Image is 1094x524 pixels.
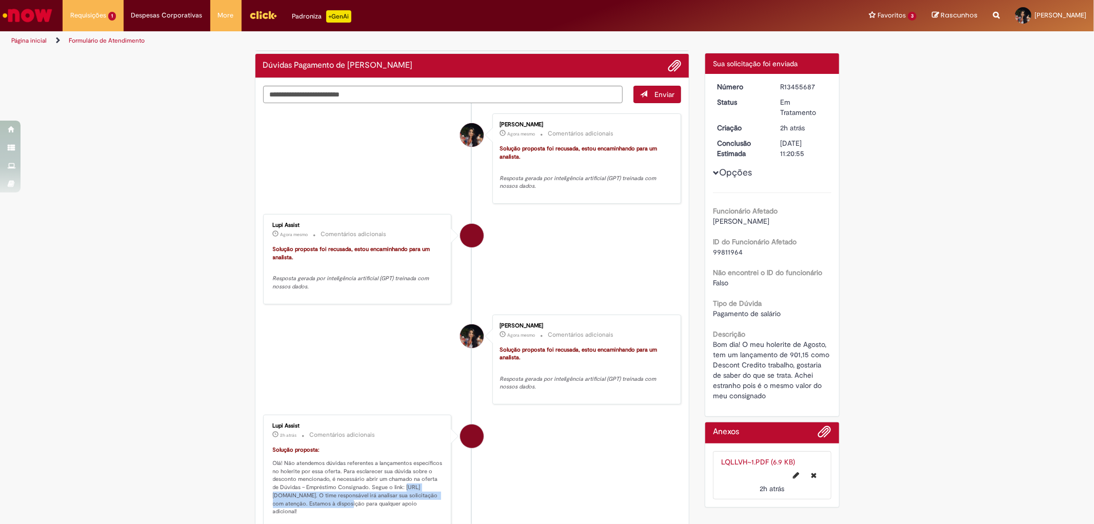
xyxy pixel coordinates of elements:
[721,457,795,467] a: LQLLVH~1.PDF (6.9 KB)
[281,231,308,238] time: 28/08/2025 10:20:55
[273,222,444,228] div: Lupi Assist
[713,268,822,277] b: Não encontrei o ID do funcionário
[713,329,745,339] b: Descrição
[1035,11,1086,20] span: [PERSON_NAME]
[760,484,784,493] span: 2h atrás
[507,332,535,338] time: 28/08/2025 10:20:55
[131,10,203,21] span: Despesas Corporativas
[713,206,778,216] b: Funcionário Afetado
[460,123,484,147] div: Sarah Santiago Faria
[263,61,413,70] h2: Dúvidas Pagamento de Salário Histórico de tíquete
[633,86,681,103] button: Enviar
[780,123,828,133] div: 28/08/2025 08:18:43
[1,5,54,26] img: ServiceNow
[500,323,670,329] div: [PERSON_NAME]
[70,10,106,21] span: Requisições
[780,123,805,132] span: 2h atrás
[507,332,535,338] span: Agora mesmo
[787,467,806,483] button: Editar nome de arquivo LQLLVH~1.PDF
[878,10,906,21] span: Favoritos
[713,299,762,308] b: Tipo de Dúvida
[11,36,47,45] a: Página inicial
[713,237,797,246] b: ID do Funcionário Afetado
[500,174,658,190] em: Resposta gerada por inteligência artificial (GPT) treinada com nossos dados.
[709,97,772,107] dt: Status
[713,309,781,318] span: Pagamento de salário
[281,231,308,238] span: Agora mesmo
[273,245,432,261] font: Solução proposta foi recusada, estou encaminhando para um analista.
[780,123,805,132] time: 28/08/2025 08:18:43
[108,12,116,21] span: 1
[818,425,831,443] button: Adicionar anexos
[908,12,917,21] span: 3
[460,324,484,348] div: Sarah Santiago Faria
[69,36,145,45] a: Formulário de Atendimento
[548,129,613,138] small: Comentários adicionais
[709,82,772,92] dt: Número
[263,86,623,104] textarea: Digite sua mensagem aqui...
[760,484,784,493] time: 28/08/2025 08:18:13
[507,131,535,137] span: Agora mesmo
[310,431,375,439] small: Comentários adicionais
[249,7,277,23] img: click_logo_yellow_360x200.png
[713,59,798,68] span: Sua solicitação foi enviada
[932,11,978,21] a: Rascunhos
[500,145,659,161] font: Solução proposta foi recusada, estou encaminhando para um analista.
[281,432,297,438] time: 28/08/2025 08:18:50
[805,467,823,483] button: Excluir LQLLVH~1.PDF
[321,230,387,239] small: Comentários adicionais
[8,31,722,50] ul: Trilhas de página
[273,275,431,290] em: Resposta gerada por inteligência artificial (GPT) treinada com nossos dados.
[668,59,681,72] button: Adicionar anexos
[709,138,772,159] dt: Conclusão Estimada
[500,346,659,362] font: Solução proposta foi recusada, estou encaminhando para um analista.
[941,10,978,20] span: Rascunhos
[780,138,828,159] div: [DATE] 11:20:55
[460,424,484,448] div: Lupi Assist
[713,428,739,437] h2: Anexos
[713,278,728,287] span: Falso
[654,90,674,99] span: Enviar
[713,247,743,257] span: 99811964
[548,331,613,339] small: Comentários adicionais
[292,10,351,23] div: Padroniza
[500,122,670,128] div: [PERSON_NAME]
[780,82,828,92] div: R13455687
[709,123,772,133] dt: Criação
[507,131,535,137] time: 28/08/2025 10:20:58
[326,10,351,23] p: +GenAi
[460,224,484,247] div: Lupi Assist
[281,432,297,438] span: 2h atrás
[218,10,234,21] span: More
[273,446,320,454] font: Solução proposta:
[780,97,828,118] div: Em Tratamento
[273,423,444,429] div: Lupi Assist
[713,340,831,400] span: Bom dia! O meu holerite de Agosto, tem um lançamento de 901,15 como Descont Credito trabalho, gos...
[500,375,658,391] em: Resposta gerada por inteligência artificial (GPT) treinada com nossos dados.
[713,217,769,226] span: [PERSON_NAME]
